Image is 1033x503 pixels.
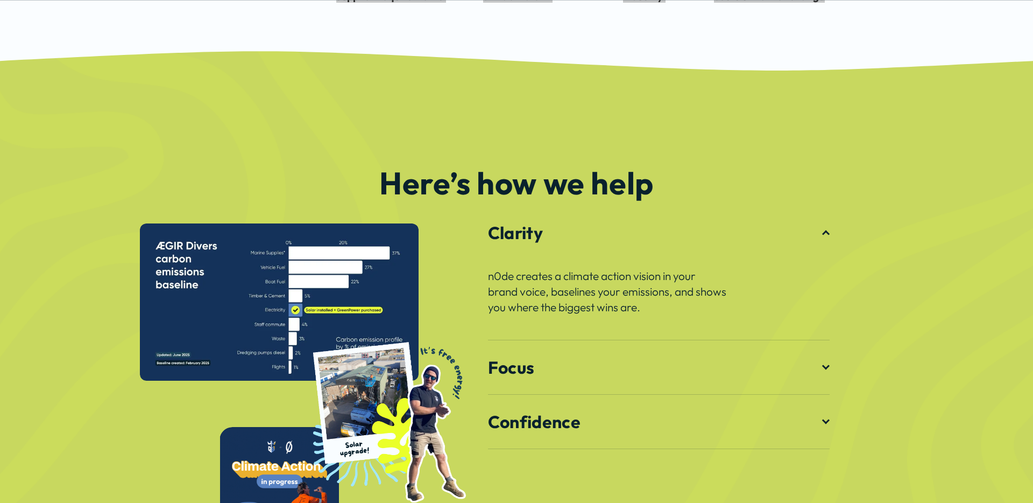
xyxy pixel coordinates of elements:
button: Clarity [488,206,830,260]
h2: Here’s how we help [362,166,672,200]
span: Confidence [488,411,823,432]
p: n0de creates a climate action vision in your brand voice, baselines your emissions, and shows you... [488,268,727,315]
div: Clarity [488,260,830,340]
button: Confidence [488,395,830,449]
span: Focus [488,357,823,378]
span: Clarity [488,222,823,243]
button: Focus [488,340,830,394]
